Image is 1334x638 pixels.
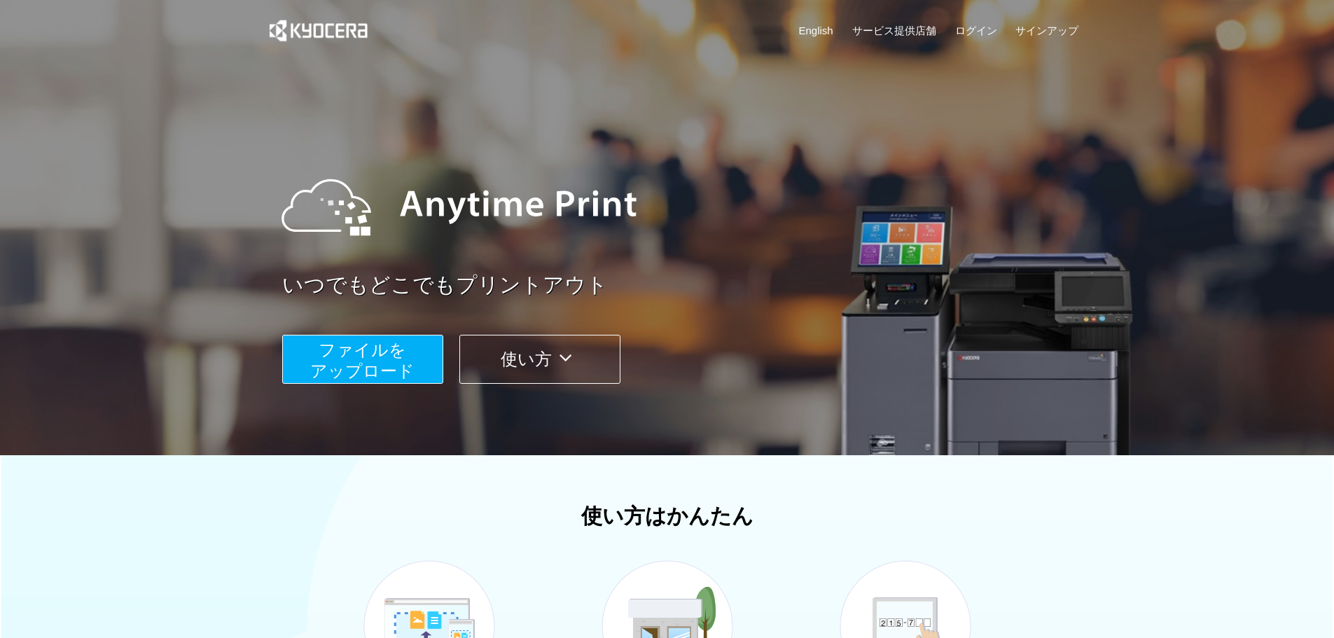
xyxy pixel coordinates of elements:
a: いつでもどこでもプリントアウト [282,270,1088,300]
a: English [799,23,833,38]
span: ファイルを ​​アップロード [310,340,415,380]
button: 使い方 [459,335,620,384]
a: サービス提供店舗 [852,23,936,38]
a: ログイン [955,23,997,38]
a: サインアップ [1015,23,1078,38]
button: ファイルを​​アップロード [282,335,443,384]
